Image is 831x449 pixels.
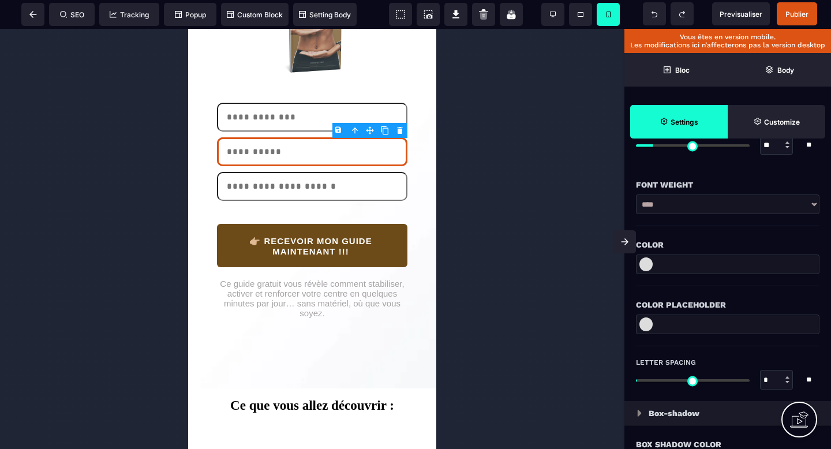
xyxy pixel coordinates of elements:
[636,358,696,367] span: Letter Spacing
[227,10,283,19] span: Custom Block
[630,33,825,41] p: Vous êtes en version mobile.
[728,105,825,139] span: Open Style Manager
[637,410,642,417] img: loading
[299,10,351,19] span: Setting Body
[720,10,762,18] span: Previsualiser
[630,41,825,49] p: Les modifications ici n’affecterons pas la version desktop
[624,53,728,87] span: Open Blocks
[389,3,412,26] span: View components
[675,66,690,74] strong: Bloc
[630,105,728,139] span: Settings
[175,10,206,19] span: Popup
[29,195,219,238] button: 👉🏼 RECEVOIR MON GUIDE MAINTENANT !!!
[636,298,819,312] div: Color Placeholder
[712,2,770,25] span: Preview
[110,10,149,19] span: Tracking
[29,250,219,289] text: Ce guide gratuit vous révèle comment stabiliser, activer et renforcer votre centre en quelques mi...
[636,238,819,252] div: Color
[417,3,440,26] span: Screenshot
[671,118,698,126] strong: Settings
[60,10,84,19] span: SEO
[785,10,808,18] span: Publier
[764,118,800,126] strong: Customize
[728,53,831,87] span: Open Layer Manager
[649,406,699,420] p: Box-shadow
[636,178,819,192] div: Font Weight
[777,66,794,74] strong: Body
